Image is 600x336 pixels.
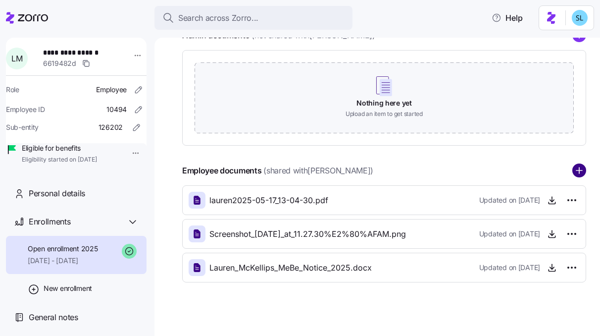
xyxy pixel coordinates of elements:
span: Search across Zorro... [178,12,258,24]
span: Updated on [DATE] [479,195,540,205]
span: lauren2025-05-17_13-04-30.pdf [209,194,328,207]
span: Employee [96,85,127,95]
span: Employee ID [6,105,45,114]
span: General notes [29,311,78,324]
svg: add icon [572,164,586,177]
span: Eligibility started on [DATE] [22,156,97,164]
span: L M [11,55,22,62]
img: 7c620d928e46699fcfb78cede4daf1d1 [572,10,588,26]
span: [DATE] - [DATE] [28,256,98,266]
span: Role [6,85,19,95]
span: Updated on [DATE] [479,229,540,239]
span: Eligible for benefits [22,143,97,153]
h4: Employee documents [182,165,261,176]
span: Personal details [29,187,85,200]
span: Screenshot_[DATE]_at_11.27.30%E2%80%AFAM.png [209,228,406,240]
span: Updated on [DATE] [479,263,540,273]
span: 10494 [106,105,127,114]
span: Lauren_McKellips_MeBe_Notice_2025.docx [209,262,372,274]
span: Enrollments [29,216,70,228]
span: Open enrollment 2025 [28,244,98,254]
span: Help [492,12,523,24]
span: 126202 [99,122,123,132]
span: Sub-entity [6,122,39,132]
span: 6619482d [43,58,76,68]
span: New enrollment [44,283,92,293]
button: Help [484,8,531,28]
button: Search across Zorro... [154,6,352,30]
span: (shared with [PERSON_NAME] ) [263,165,373,177]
